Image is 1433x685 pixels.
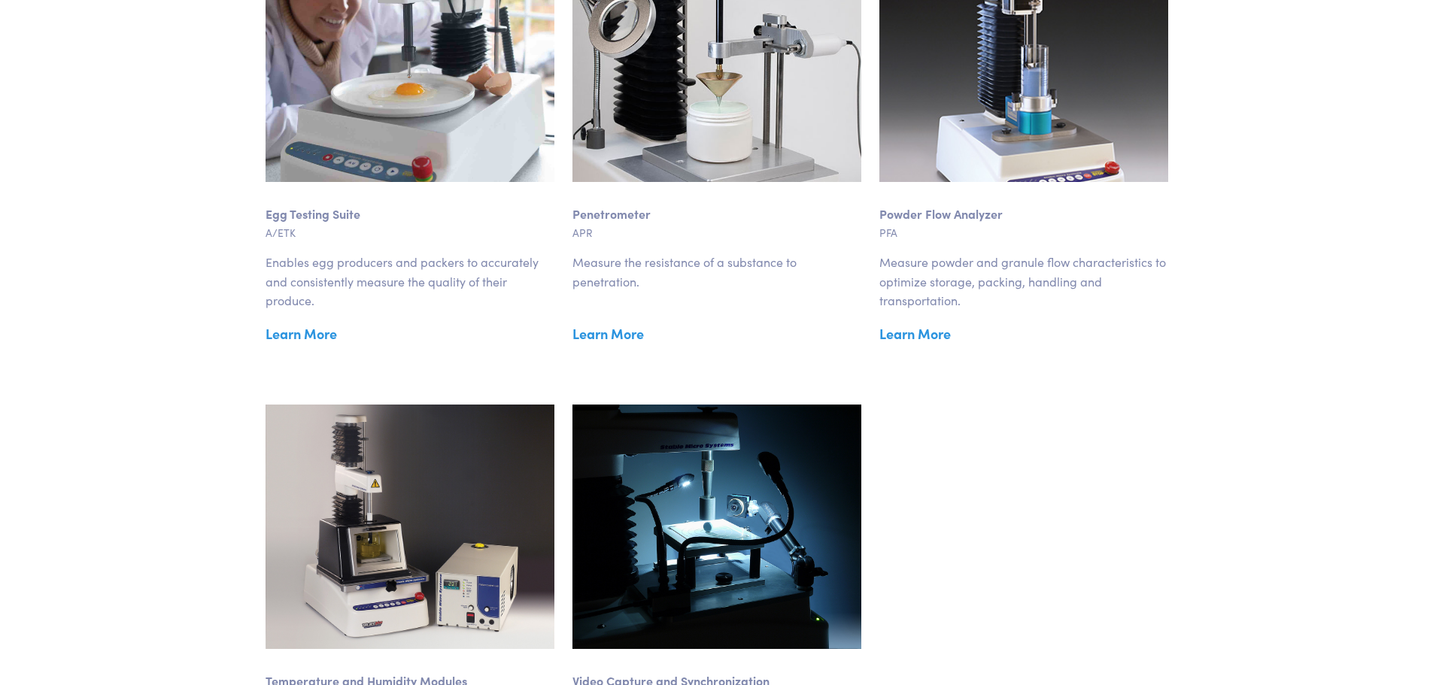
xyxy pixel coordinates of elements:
img: hardware-video-capture-system.jpg [572,405,861,649]
p: Measure the resistance of a substance to penetration. [572,253,861,291]
p: APR [572,224,861,241]
a: Learn More [266,323,554,345]
a: Learn More [572,323,861,345]
p: Egg Testing Suite [266,182,554,224]
img: hardware-temp-management-peltier-cabinet-new.jpg [266,405,554,649]
p: Measure powder and granule flow characteristics to optimize storage, packing, handling and transp... [879,253,1168,311]
a: Learn More [879,323,1168,345]
p: A/ETK [266,224,554,241]
p: Enables egg producers and packers to accurately and consistently measure the quality of their pro... [266,253,554,311]
p: Penetrometer [572,182,861,224]
p: Powder Flow Analyzer [879,182,1168,224]
p: PFA [879,224,1168,241]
